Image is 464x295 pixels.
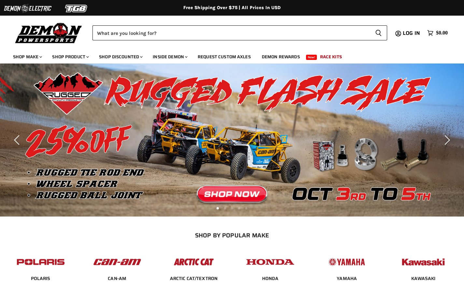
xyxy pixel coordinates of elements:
form: Product [92,25,387,40]
a: Demon Rewards [257,50,305,63]
li: Page dot 4 [238,207,240,209]
span: ARCTIC CAT/TEXTRON [170,275,218,282]
img: POPULAR_MAKE_logo_2_dba48cf1-af45-46d4-8f73-953a0f002620.jpg [15,252,66,272]
a: CAN-AM [108,275,126,281]
button: Search [370,25,387,40]
a: Request Custom Axles [193,50,256,63]
span: YAMAHA [337,275,357,282]
img: Demon Electric Logo 2 [3,2,52,15]
span: HONDA [262,275,279,282]
a: KAWASAKI [411,275,435,281]
li: Page dot 1 [217,207,219,209]
img: POPULAR_MAKE_logo_3_027535af-6171-4c5e-a9bc-f0eccd05c5d6.jpg [168,252,219,272]
img: POPULAR_MAKE_logo_5_20258e7f-293c-4aac-afa8-159eaa299126.jpg [321,252,372,272]
li: Page dot 3 [231,207,233,209]
button: Next [440,133,453,147]
span: $0.00 [436,30,448,36]
ul: Main menu [8,48,446,63]
a: YAMAHA [337,275,357,281]
img: Demon Powersports [13,21,84,44]
a: Race Kits [315,50,347,63]
span: CAN-AM [108,275,126,282]
img: POPULAR_MAKE_logo_6_76e8c46f-2d1e-4ecc-b320-194822857d41.jpg [398,252,449,272]
img: POPULAR_MAKE_logo_1_adc20308-ab24-48c4-9fac-e3c1a623d575.jpg [92,252,143,272]
img: TGB Logo 2 [52,2,101,15]
span: KAWASAKI [411,275,435,282]
a: ARCTIC CAT/TEXTRON [170,275,218,281]
span: POLARIS [31,275,50,282]
h2: SHOP BY POPULAR MAKE [8,232,456,239]
a: Shop Product [47,50,93,63]
img: POPULAR_MAKE_logo_4_4923a504-4bac-4306-a1be-165a52280178.jpg [245,252,296,272]
a: POLARIS [31,275,50,281]
button: Previous [11,133,24,147]
a: HONDA [262,275,279,281]
span: New! [306,55,317,60]
li: Page dot 5 [245,207,247,209]
li: Page dot 2 [224,207,226,209]
a: Inside Demon [148,50,191,63]
a: Log in [400,30,424,36]
input: Search [92,25,370,40]
a: $0.00 [424,28,451,38]
a: Shop Discounted [94,50,147,63]
span: Log in [403,29,420,37]
a: Shop Make [8,50,46,63]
